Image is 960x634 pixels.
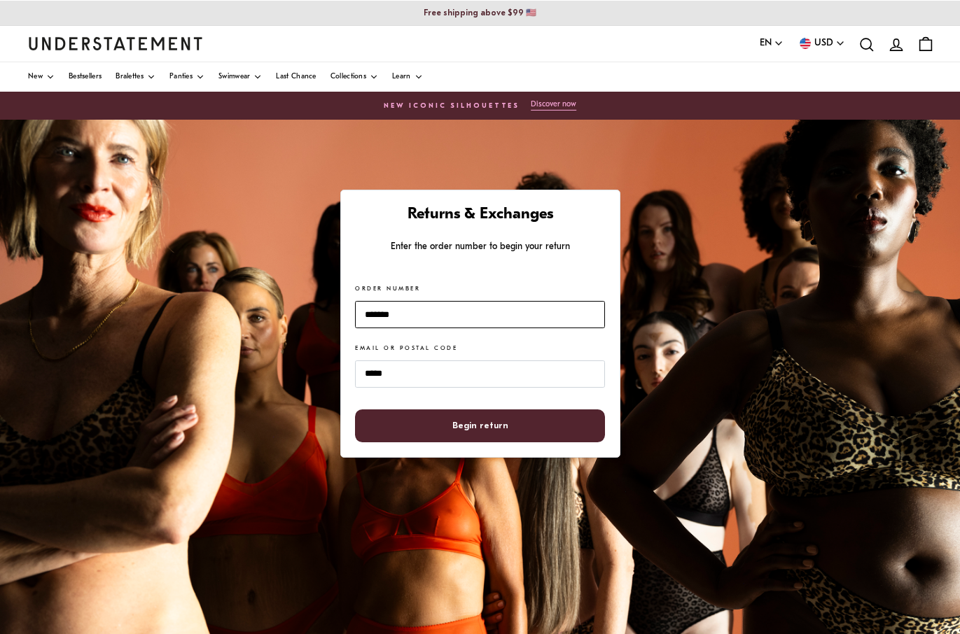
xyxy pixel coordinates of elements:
a: New [28,62,55,92]
a: Learn [392,62,423,92]
a: New Iconic Silhouettes Discover now [14,96,946,115]
h6: New Iconic Silhouettes [384,102,520,111]
a: Bralettes [116,62,155,92]
a: Last Chance [276,62,316,92]
span: Learn [392,73,411,80]
a: Understatement Homepage [28,37,203,50]
label: Order Number [355,285,420,294]
a: Panties [169,62,204,92]
span: Last Chance [276,73,316,80]
span: Collections [331,73,366,80]
span: Begin return [452,410,508,442]
button: Begin return [355,409,604,442]
span: Swimwear [218,73,250,80]
a: Swimwear [218,62,262,92]
h1: Returns & Exchanges [355,205,604,225]
span: EN [760,36,772,51]
span: Bralettes [116,73,144,80]
label: Email or Postal Code [355,344,457,353]
button: USD [798,36,845,51]
span: Bestsellers [69,73,102,80]
p: Discover now [531,100,576,109]
p: Enter the order number to begin your return [355,239,604,254]
span: Panties [169,73,193,80]
span: USD [814,36,833,51]
a: Collections [331,62,378,92]
button: EN [760,36,784,51]
span: New [28,73,43,80]
a: Bestsellers [69,62,102,92]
